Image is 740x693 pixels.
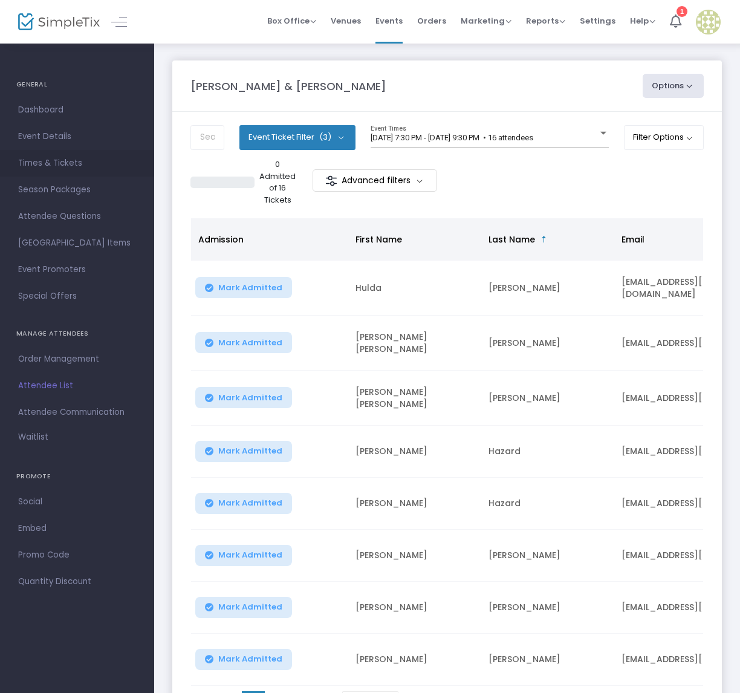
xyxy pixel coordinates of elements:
h4: PROMOTE [16,464,138,489]
span: [GEOGRAPHIC_DATA] Items [18,235,136,251]
m-panel-title: [PERSON_NAME] & [PERSON_NAME] [190,78,386,94]
span: Sortable [539,235,549,244]
span: Social [18,494,136,510]
td: [PERSON_NAME] [481,582,614,634]
span: Mark Admitted [218,446,282,456]
span: Events [375,5,403,36]
td: Hazard [481,426,614,478]
button: Mark Admitted [195,597,292,618]
button: Event Ticket Filter(3) [239,125,355,149]
button: Filter Options [624,125,704,149]
span: [DATE] 7:30 PM - [DATE] 9:30 PM • 16 attendees [371,133,533,142]
span: Settings [580,5,615,36]
span: Venues [331,5,361,36]
span: Quantity Discount [18,574,136,590]
span: Email [622,233,644,246]
span: Mark Admitted [218,602,282,612]
button: Mark Admitted [195,332,292,353]
span: Mark Admitted [218,498,282,508]
td: [PERSON_NAME] [348,582,481,634]
span: Promo Code [18,547,136,563]
td: Hazard [481,478,614,530]
button: Mark Admitted [195,545,292,566]
input: Search by name, order number, email, ip address [190,125,224,150]
span: Waitlist [18,431,48,443]
p: 0 Admitted of 16 Tickets [259,158,296,206]
span: Attendee List [18,378,136,394]
span: Marketing [461,15,511,27]
td: [PERSON_NAME] [481,316,614,371]
td: [PERSON_NAME] [348,478,481,530]
h4: MANAGE ATTENDEES [16,322,138,346]
button: Options [643,74,704,98]
span: First Name [355,233,402,246]
span: Last Name [488,233,535,246]
span: Mark Admitted [218,654,282,664]
h4: GENERAL [16,73,138,97]
td: [PERSON_NAME] [348,530,481,582]
span: Attendee Questions [18,209,136,224]
span: Order Management [18,351,136,367]
td: [PERSON_NAME] [481,261,614,316]
span: Mark Admitted [218,550,282,560]
span: Box Office [267,15,316,27]
td: [PERSON_NAME] [348,634,481,686]
td: [PERSON_NAME] [481,634,614,686]
m-button: Advanced filters [313,169,438,192]
button: Mark Admitted [195,493,292,514]
td: [PERSON_NAME] [PERSON_NAME] [348,371,481,426]
span: Mark Admitted [218,283,282,293]
span: Event Promoters [18,262,136,278]
span: Event Details [18,129,136,145]
button: Mark Admitted [195,441,292,462]
td: [PERSON_NAME] [481,530,614,582]
span: Embed [18,521,136,536]
img: filter [325,175,337,187]
span: Orders [417,5,446,36]
td: [PERSON_NAME] [481,371,614,426]
button: Mark Admitted [195,649,292,670]
td: Hulda [348,261,481,316]
div: Data table [191,218,703,686]
span: Dashboard [18,102,136,118]
span: (3) [319,132,331,142]
td: [PERSON_NAME] [348,426,481,478]
span: Mark Admitted [218,338,282,348]
span: Special Offers [18,288,136,304]
button: Mark Admitted [195,387,292,408]
span: Help [630,15,655,27]
span: Reports [526,15,565,27]
td: [PERSON_NAME] [PERSON_NAME] [348,316,481,371]
span: Attendee Communication [18,405,136,420]
span: Mark Admitted [218,393,282,403]
button: Mark Admitted [195,277,292,298]
span: Season Packages [18,182,136,198]
span: Times & Tickets [18,155,136,171]
span: Admission [198,233,244,246]
div: 1 [677,6,687,17]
